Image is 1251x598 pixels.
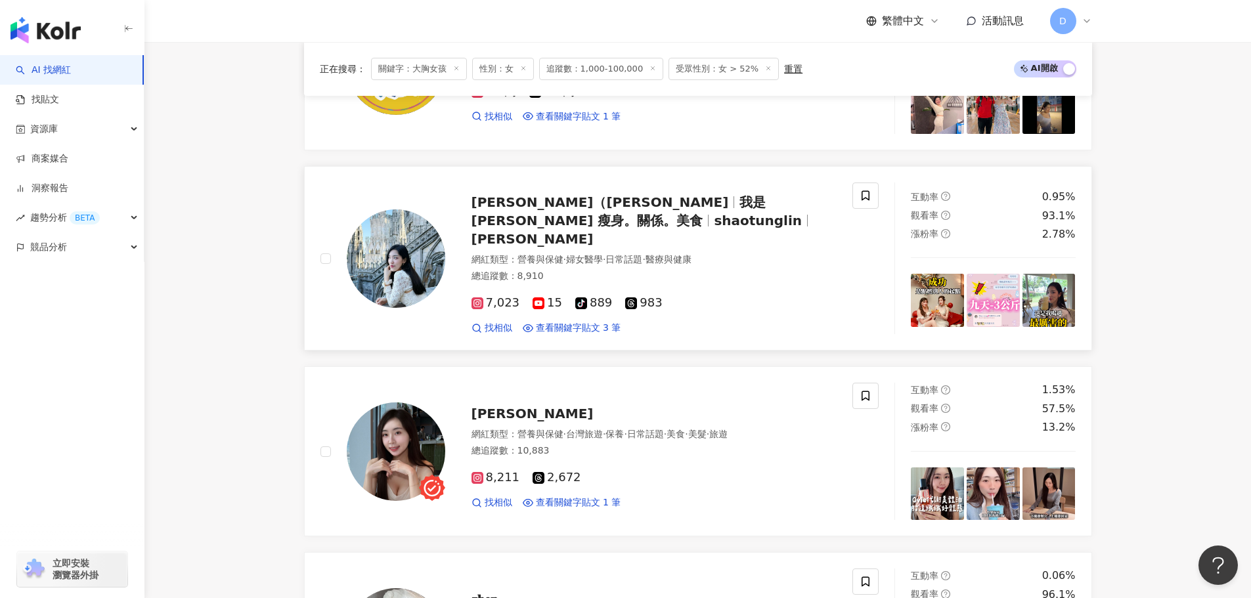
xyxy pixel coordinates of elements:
div: 網紅類型 ： [472,428,837,441]
a: KOL Avatar[PERSON_NAME]（[PERSON_NAME]我是[PERSON_NAME] 瘦身。關係。美食shaotunglin[PERSON_NAME]網紅類型：營養與保健·婦... [304,166,1092,351]
div: 57.5% [1042,402,1076,416]
span: question-circle [941,385,950,395]
a: 找相似 [472,110,512,123]
span: 日常話題 [627,429,664,439]
img: post-image [911,81,964,134]
span: 互動率 [911,385,938,395]
span: 觀看率 [911,403,938,414]
img: post-image [967,81,1020,134]
span: 15 [533,296,562,310]
span: 查看關鍵字貼文 3 筆 [536,322,621,335]
img: post-image [1022,81,1076,134]
img: post-image [911,274,964,327]
span: 美髮 [688,429,707,439]
a: 找相似 [472,496,512,509]
span: 營養與保健 [517,254,563,265]
div: 0.95% [1042,190,1076,204]
iframe: Help Scout Beacon - Open [1198,545,1238,585]
a: 找貼文 [16,93,59,106]
span: question-circle [941,404,950,413]
span: · [685,429,688,439]
span: 趨勢分析 [30,203,100,232]
img: KOL Avatar [347,209,445,308]
span: 互動率 [911,192,938,202]
span: 找相似 [485,322,512,335]
a: 洞察報告 [16,182,68,195]
span: 查看關鍵字貼文 1 筆 [536,496,621,509]
span: 找相似 [485,110,512,123]
span: 找相似 [485,496,512,509]
img: post-image [967,467,1020,521]
span: · [642,254,645,265]
span: shaotunglin [714,213,802,228]
span: question-circle [941,571,950,580]
img: KOL Avatar [347,402,445,501]
span: question-circle [941,211,950,220]
span: 立即安裝 瀏覽器外掛 [53,557,99,581]
div: 重置 [784,64,802,74]
div: 總追蹤數 ： 10,883 [472,444,837,458]
span: 保養 [605,429,624,439]
span: 7,023 [472,296,520,310]
a: 找相似 [472,322,512,335]
span: question-circle [941,229,950,238]
div: 2.78% [1042,227,1076,242]
div: 總追蹤數 ： 8,910 [472,270,837,283]
span: 正在搜尋 ： [320,64,366,74]
a: KOL Avatar[PERSON_NAME]網紅類型：營養與保健·台灣旅遊·保養·日常話題·美食·美髮·旅遊總追蹤數：10,8838,2112,672找相似查看關鍵字貼文 1 筆互動率ques... [304,366,1092,536]
div: 0.06% [1042,568,1076,583]
span: 旅遊 [709,429,728,439]
span: 活動訊息 [982,14,1024,27]
img: post-image [911,467,964,521]
img: logo [11,17,81,43]
a: chrome extension立即安裝 瀏覽器外掛 [17,551,127,587]
span: question-circle [941,192,950,201]
a: 查看關鍵字貼文 1 筆 [523,110,621,123]
div: 13.2% [1042,420,1076,435]
span: 追蹤數：1,000-100,000 [539,58,664,80]
img: post-image [967,274,1020,327]
span: · [624,429,626,439]
span: question-circle [941,422,950,431]
span: 8,211 [472,471,520,484]
span: · [664,429,667,439]
span: · [563,429,566,439]
div: 1.53% [1042,383,1076,397]
span: 漲粉率 [911,228,938,239]
span: · [707,429,709,439]
img: chrome extension [21,559,47,580]
a: 商案媒合 [16,152,68,165]
img: post-image [1022,274,1076,327]
span: 觀看率 [911,210,938,221]
span: 889 [575,296,612,310]
span: 2,672 [533,471,581,484]
div: 93.1% [1042,209,1076,223]
a: searchAI 找網紅 [16,64,71,77]
span: 性別：女 [472,58,534,80]
div: 網紅類型 ： [472,253,837,267]
a: 查看關鍵字貼文 3 筆 [523,322,621,335]
span: [PERSON_NAME] [472,231,594,247]
span: 婦女醫學 [566,254,603,265]
span: · [603,254,605,265]
span: 醫療與健康 [646,254,691,265]
div: BETA [70,211,100,224]
span: 美食 [667,429,685,439]
span: D [1059,14,1066,28]
span: 查看關鍵字貼文 1 筆 [536,110,621,123]
span: 營養與保健 [517,429,563,439]
span: 台灣旅遊 [566,429,603,439]
span: 繁體中文 [882,14,924,28]
span: 互動率 [911,570,938,581]
span: [PERSON_NAME]（[PERSON_NAME] [472,194,729,210]
span: · [603,429,605,439]
span: 競品分析 [30,232,67,262]
span: · [563,254,566,265]
span: 漲粉率 [911,422,938,433]
span: rise [16,213,25,223]
span: 受眾性別：女 > 52% [669,58,779,80]
span: [PERSON_NAME] [472,406,594,421]
img: post-image [1022,467,1076,521]
span: 關鍵字：大胸女孩 [371,58,467,80]
a: 查看關鍵字貼文 1 筆 [523,496,621,509]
